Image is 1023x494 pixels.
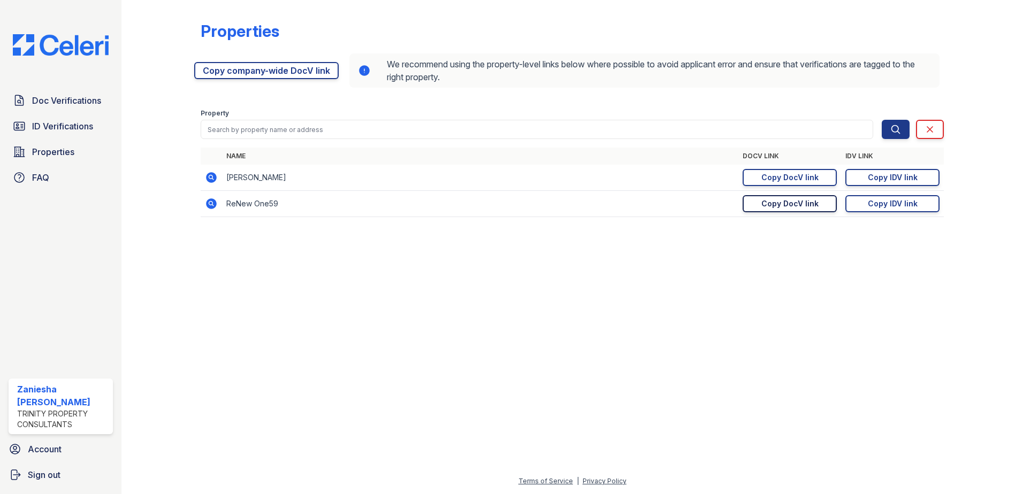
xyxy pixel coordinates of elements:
[32,120,93,133] span: ID Verifications
[349,53,940,88] div: We recommend using the property-level links below where possible to avoid applicant error and ens...
[845,195,940,212] a: Copy IDV link
[4,438,117,460] a: Account
[32,171,49,184] span: FAQ
[17,383,109,408] div: Zaniesha [PERSON_NAME]
[841,148,944,165] th: IDV Link
[222,148,738,165] th: Name
[17,408,109,430] div: Trinity Property Consultants
[518,477,573,485] a: Terms of Service
[28,443,62,456] span: Account
[222,191,738,217] td: ReNew One59
[9,90,113,111] a: Doc Verifications
[743,195,837,212] a: Copy DocV link
[577,477,579,485] div: |
[761,198,819,209] div: Copy DocV link
[201,120,873,139] input: Search by property name or address
[845,169,940,186] a: Copy IDV link
[743,169,837,186] a: Copy DocV link
[738,148,841,165] th: DocV Link
[194,62,339,79] a: Copy company-wide DocV link
[583,477,627,485] a: Privacy Policy
[32,94,101,107] span: Doc Verifications
[9,167,113,188] a: FAQ
[222,165,738,191] td: [PERSON_NAME]
[9,115,113,137] a: ID Verifications
[868,172,918,183] div: Copy IDV link
[201,21,279,41] div: Properties
[201,109,229,118] label: Property
[28,468,60,481] span: Sign out
[32,145,74,158] span: Properties
[4,34,117,56] img: CE_Logo_Blue-a8612792a0a2168367f1c8372b55b34899dd931a85d93a1a3d3e32e68fde9ad4.png
[868,198,918,209] div: Copy IDV link
[761,172,819,183] div: Copy DocV link
[4,464,117,485] a: Sign out
[9,141,113,163] a: Properties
